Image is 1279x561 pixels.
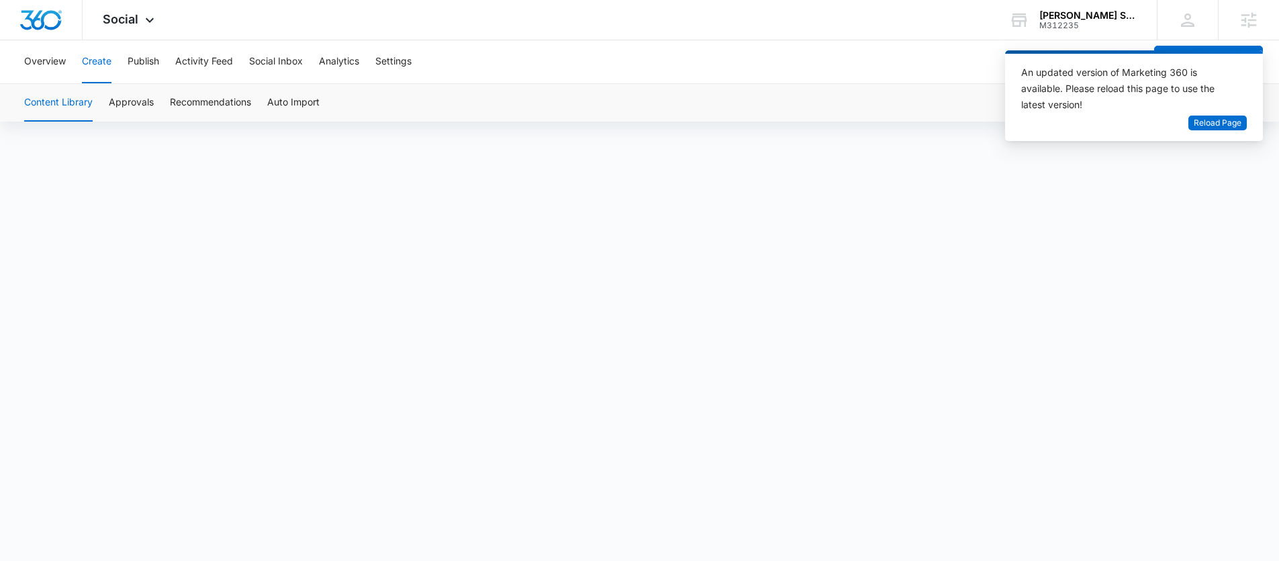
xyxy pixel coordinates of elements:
[82,40,111,83] button: Create
[249,40,303,83] button: Social Inbox
[175,40,233,83] button: Activity Feed
[1154,46,1263,78] button: Create a Post
[128,40,159,83] button: Publish
[24,84,93,122] button: Content Library
[24,40,66,83] button: Overview
[267,84,320,122] button: Auto Import
[109,84,154,122] button: Approvals
[170,84,251,122] button: Recommendations
[1039,21,1137,30] div: account id
[1188,116,1247,131] button: Reload Page
[1039,10,1137,21] div: account name
[1021,64,1231,113] div: An updated version of Marketing 360 is available. Please reload this page to use the latest version!
[103,12,138,26] span: Social
[375,40,412,83] button: Settings
[319,40,359,83] button: Analytics
[1194,117,1241,130] span: Reload Page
